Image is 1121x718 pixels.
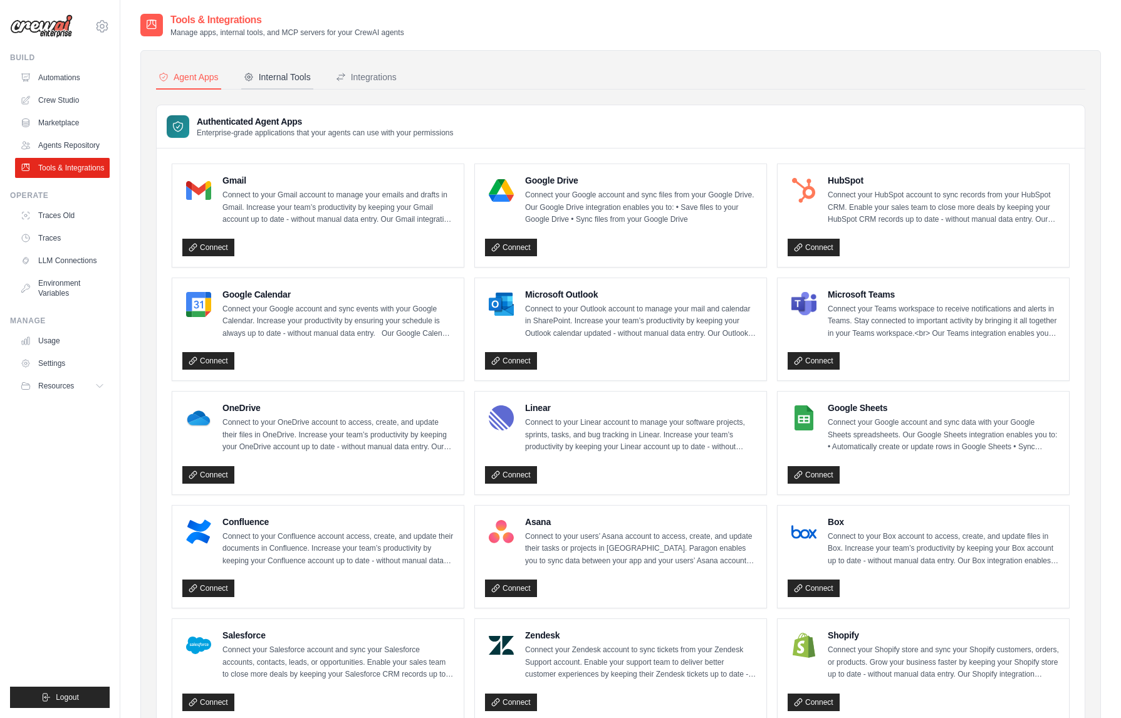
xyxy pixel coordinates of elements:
a: Environment Variables [15,273,110,303]
h3: Authenticated Agent Apps [197,115,454,128]
p: Connect to your Linear account to manage your software projects, sprints, tasks, and bug tracking... [525,417,756,454]
h4: Google Drive [525,174,756,187]
a: Tools & Integrations [15,158,110,178]
div: Build [10,53,110,63]
button: Agent Apps [156,66,221,90]
button: Resources [15,376,110,396]
img: Shopify Logo [791,633,816,658]
a: Connect [788,239,840,256]
a: Settings [15,353,110,373]
a: Connect [182,694,234,711]
img: Salesforce Logo [186,633,211,658]
p: Connect to your Confluence account access, create, and update their documents in Confluence. Incr... [222,531,454,568]
a: Connect [485,239,537,256]
p: Connect to your Box account to access, create, and update files in Box. Increase your team’s prod... [828,531,1059,568]
button: Integrations [333,66,399,90]
a: Marketplace [15,113,110,133]
button: Internal Tools [241,66,313,90]
a: Usage [15,331,110,351]
a: Connect [788,466,840,484]
h4: Box [828,516,1059,528]
img: Google Drive Logo [489,178,514,203]
img: OneDrive Logo [186,405,211,430]
p: Connect your HubSpot account to sync records from your HubSpot CRM. Enable your sales team to clo... [828,189,1059,226]
a: Connect [182,352,234,370]
div: Operate [10,190,110,200]
a: Connect [182,239,234,256]
a: Connect [485,352,537,370]
p: Enterprise-grade applications that your agents can use with your permissions [197,128,454,138]
h4: Microsoft Outlook [525,288,756,301]
h4: Confluence [222,516,454,528]
h4: Google Sheets [828,402,1059,414]
h4: Zendesk [525,629,756,642]
a: Agents Repository [15,135,110,155]
h4: Gmail [222,174,454,187]
h2: Tools & Integrations [170,13,404,28]
h4: Salesforce [222,629,454,642]
img: Linear Logo [489,405,514,430]
h4: Linear [525,402,756,414]
img: Microsoft Outlook Logo [489,292,514,317]
div: Internal Tools [244,71,311,83]
p: Manage apps, internal tools, and MCP servers for your CrewAI agents [170,28,404,38]
a: Traces [15,228,110,248]
img: Zendesk Logo [489,633,514,658]
p: Connect your Shopify store and sync your Shopify customers, orders, or products. Grow your busine... [828,644,1059,681]
span: Resources [38,381,74,391]
h4: Microsoft Teams [828,288,1059,301]
p: Connect your Google account and sync events with your Google Calendar. Increase your productivity... [222,303,454,340]
p: Connect to your Gmail account to manage your emails and drafts in Gmail. Increase your team’s pro... [222,189,454,226]
a: Connect [485,694,537,711]
img: Confluence Logo [186,519,211,544]
a: Crew Studio [15,90,110,110]
div: Manage [10,316,110,326]
a: Connect [182,580,234,597]
img: Google Calendar Logo [186,292,211,317]
a: Automations [15,68,110,88]
div: Integrations [336,71,397,83]
a: Connect [182,466,234,484]
h4: HubSpot [828,174,1059,187]
p: Connect your Google account and sync files from your Google Drive. Our Google Drive integration e... [525,189,756,226]
a: Connect [788,580,840,597]
h4: Asana [525,516,756,528]
img: Gmail Logo [186,178,211,203]
img: Google Sheets Logo [791,405,816,430]
img: Logo [10,14,73,38]
p: Connect your Salesforce account and sync your Salesforce accounts, contacts, leads, or opportunit... [222,644,454,681]
a: Connect [788,352,840,370]
span: Logout [56,692,79,702]
p: Connect to your Outlook account to manage your mail and calendar in SharePoint. Increase your tea... [525,303,756,340]
h4: OneDrive [222,402,454,414]
h4: Google Calendar [222,288,454,301]
a: Connect [788,694,840,711]
h4: Shopify [828,629,1059,642]
img: Box Logo [791,519,816,544]
p: Connect your Teams workspace to receive notifications and alerts in Teams. Stay connected to impo... [828,303,1059,340]
button: Logout [10,687,110,708]
a: Connect [485,466,537,484]
p: Connect your Google account and sync data with your Google Sheets spreadsheets. Our Google Sheets... [828,417,1059,454]
a: Traces Old [15,206,110,226]
img: Asana Logo [489,519,514,544]
p: Connect to your users’ Asana account to access, create, and update their tasks or projects in [GE... [525,531,756,568]
a: LLM Connections [15,251,110,271]
img: HubSpot Logo [791,178,816,203]
div: Agent Apps [159,71,219,83]
p: Connect to your OneDrive account to access, create, and update their files in OneDrive. Increase ... [222,417,454,454]
img: Microsoft Teams Logo [791,292,816,317]
a: Connect [485,580,537,597]
p: Connect your Zendesk account to sync tickets from your Zendesk Support account. Enable your suppo... [525,644,756,681]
